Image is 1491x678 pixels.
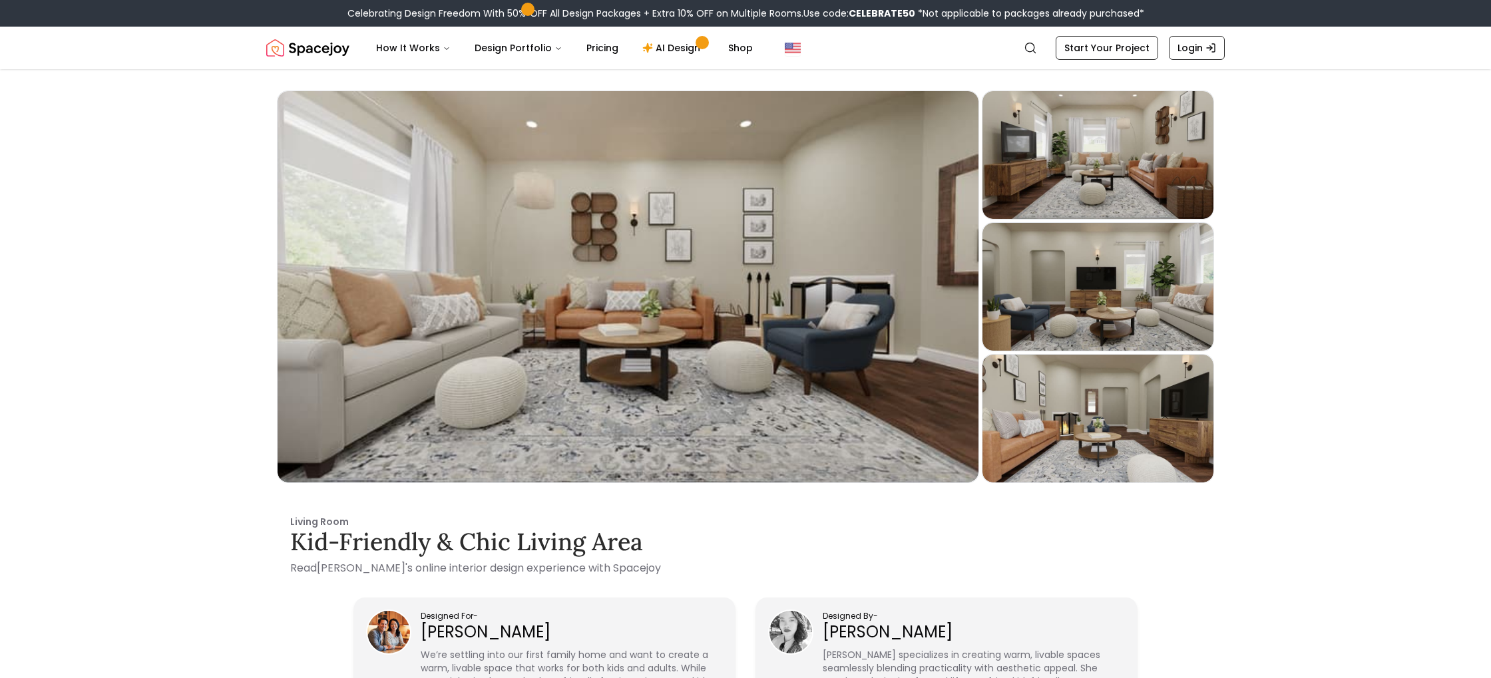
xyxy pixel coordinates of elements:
[823,621,1124,643] p: [PERSON_NAME]
[365,35,763,61] nav: Main
[290,528,1201,555] h3: Kid-Friendly & Chic Living Area
[290,560,1201,576] p: Read [PERSON_NAME] 's online interior design experience with Spacejoy
[803,7,915,20] span: Use code:
[464,35,573,61] button: Design Portfolio
[266,35,349,61] img: Spacejoy Logo
[785,40,801,56] img: United States
[347,7,1144,20] div: Celebrating Design Freedom With 50% OFF All Design Packages + Extra 10% OFF on Multiple Rooms.
[421,611,722,621] p: Designed For -
[576,35,629,61] a: Pricing
[1056,36,1158,60] a: Start Your Project
[266,27,1225,69] nav: Global
[718,35,763,61] a: Shop
[290,515,1201,528] p: Living Room
[632,35,715,61] a: AI Design
[1169,36,1225,60] a: Login
[915,7,1144,20] span: *Not applicable to packages already purchased*
[365,35,461,61] button: How It Works
[823,611,1124,621] p: Designed By -
[266,35,349,61] a: Spacejoy
[849,7,915,20] b: CELEBRATE50
[421,621,722,643] p: [PERSON_NAME]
